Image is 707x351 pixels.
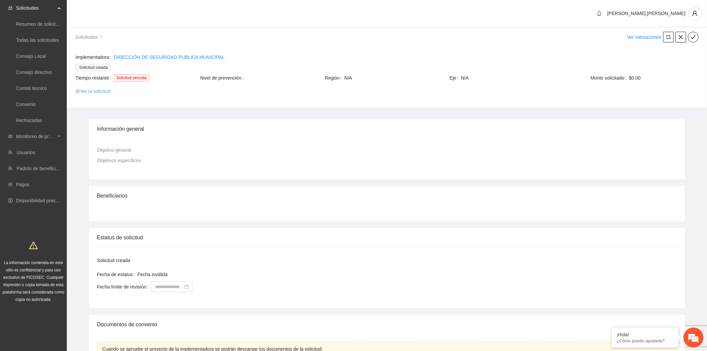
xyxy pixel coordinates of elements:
[688,7,702,20] button: user
[17,150,35,155] a: Usuarios
[689,10,701,16] span: user
[97,281,151,292] label: Fecha límite de revisión
[97,147,131,153] span: Objetivo general
[16,21,91,27] a: Resumen de solicitudes por aprobar
[16,1,55,15] span: Solicitudes
[617,338,674,343] p: ¿Cómo puedo ayudarte?
[97,186,677,205] div: Beneficiarios
[200,74,246,82] span: Nivel de prevención
[688,32,699,42] button: check
[688,34,698,40] span: check
[114,53,225,61] a: DIRECCIÓN DE SEGURIDAD PUBLICA MUNICIPAL
[461,74,574,82] span: N/A
[114,74,149,82] span: Solicitud vencida
[607,11,686,16] span: [PERSON_NAME].[PERSON_NAME]
[29,241,38,250] span: warning
[76,53,114,61] span: Implementadora
[591,74,629,82] span: Monto solicitado
[594,11,604,16] span: bell
[16,130,55,143] span: Monitoreo de proyectos
[16,118,42,123] a: Rechazadas
[97,315,677,334] div: Documentos de convenio
[16,86,47,91] a: Comité técnico
[17,166,66,171] a: Padrón de beneficiarios
[450,74,461,82] span: Eje
[16,102,36,107] a: Convenio
[8,134,13,139] span: eye
[75,34,98,40] a: Solicitudes
[676,34,686,40] span: close
[97,158,141,163] span: Objetivos específicos
[664,34,674,40] span: retweet
[3,183,127,206] textarea: Escriba su mensaje y pulse “Intro”
[594,8,605,19] button: bell
[76,74,114,82] span: Tiempo restante
[663,32,674,42] button: retweet
[101,34,102,40] span: /
[617,332,674,337] div: ¡Hola!
[35,34,112,43] div: Chatee con nosotros ahora
[97,119,677,138] div: Información general
[344,74,449,82] span: N/A
[16,198,73,203] a: Disponibilidad presupuestal
[16,53,46,59] a: Consejo Local
[629,74,698,82] span: $0.00
[16,37,59,43] a: Todas las solicitudes
[3,260,64,302] span: La información contenida en este sitio es confidencial y para uso exclusivo de FICOSEC. Cualquier...
[8,6,13,10] span: inbox
[76,89,80,94] span: eye
[16,182,29,187] a: Pagos
[39,89,92,157] span: Estamos en línea.
[76,88,110,95] a: eyeVer la solicitud
[97,257,677,264] div: Solicitud creada
[16,70,52,75] a: Consejo directivo
[97,269,137,280] label: Fecha de estatus
[627,34,662,40] a: Ver valoraciones
[137,271,677,278] div: Fecha inválida
[76,64,111,71] span: Solicitud creada
[97,228,677,247] div: Estatus de solicitud
[325,74,344,82] span: Región
[110,3,126,19] div: Minimizar ventana de chat en vivo
[676,32,686,42] button: close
